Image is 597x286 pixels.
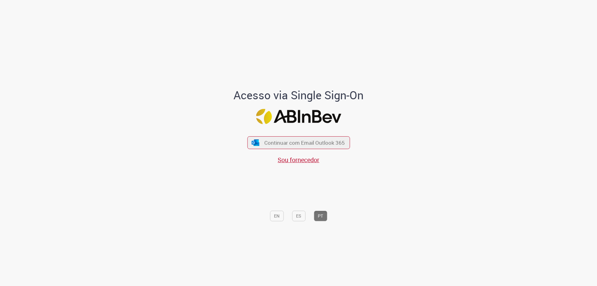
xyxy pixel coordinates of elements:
a: Sou fornecedor [278,156,319,164]
button: EN [270,211,284,221]
img: ícone Azure/Microsoft 360 [251,139,260,146]
span: Continuar com Email Outlook 365 [264,139,345,146]
button: PT [314,211,327,221]
h1: Acesso via Single Sign-On [212,89,385,101]
img: Logo ABInBev [256,109,341,124]
button: ícone Azure/Microsoft 360 Continuar com Email Outlook 365 [247,136,350,149]
button: ES [292,211,305,221]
